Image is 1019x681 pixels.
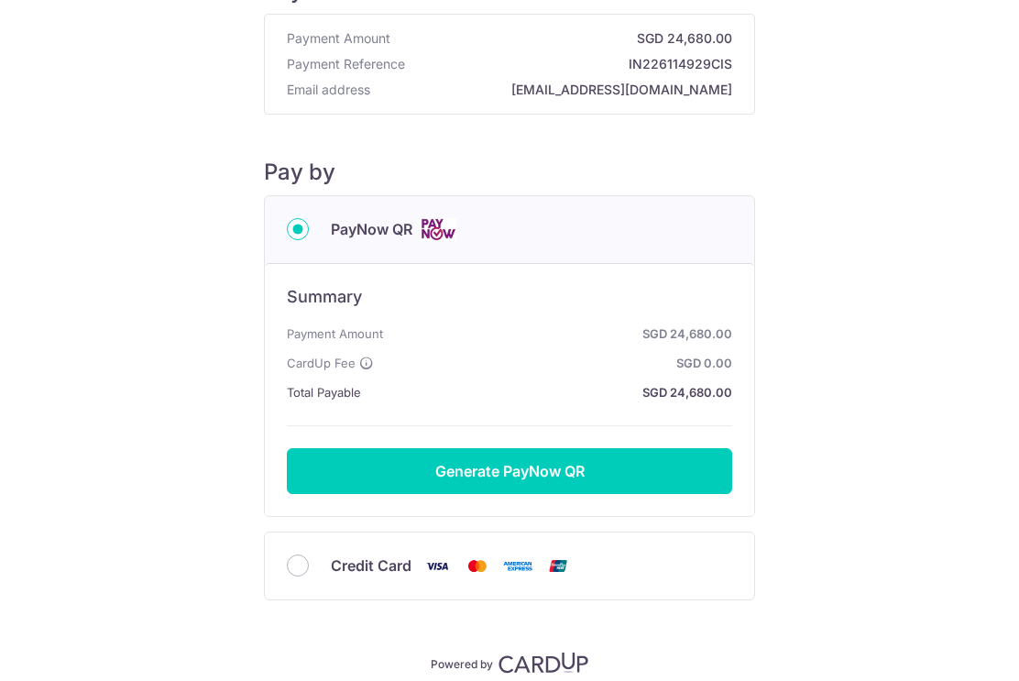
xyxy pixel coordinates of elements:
button: Generate PayNow QR [287,448,732,494]
strong: SGD 0.00 [381,352,732,374]
span: Payment Amount [287,323,383,345]
p: Powered by [431,654,493,672]
span: CardUp Fee [287,352,356,374]
div: Credit Card Visa Mastercard American Express Union Pay [287,555,732,577]
img: CardUp [499,652,588,674]
span: Payment Amount [287,29,390,48]
strong: IN226114929CIS [412,55,732,73]
img: American Express [499,555,536,577]
img: Union Pay [540,555,576,577]
div: PayNow QR Cards logo [287,218,732,241]
span: Credit Card [331,555,411,577]
img: Visa [419,555,455,577]
img: Mastercard [459,555,496,577]
strong: SGD 24,680.00 [398,29,732,48]
span: Email address [287,81,370,99]
strong: [EMAIL_ADDRESS][DOMAIN_NAME] [378,81,732,99]
span: Total Payable [287,381,361,403]
h5: Pay by [264,159,755,186]
span: PayNow QR [331,218,412,240]
h6: Summary [287,286,732,308]
strong: SGD 24,680.00 [390,323,732,345]
span: Payment Reference [287,55,405,73]
strong: SGD 24,680.00 [368,381,732,403]
img: Cards logo [420,218,456,241]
